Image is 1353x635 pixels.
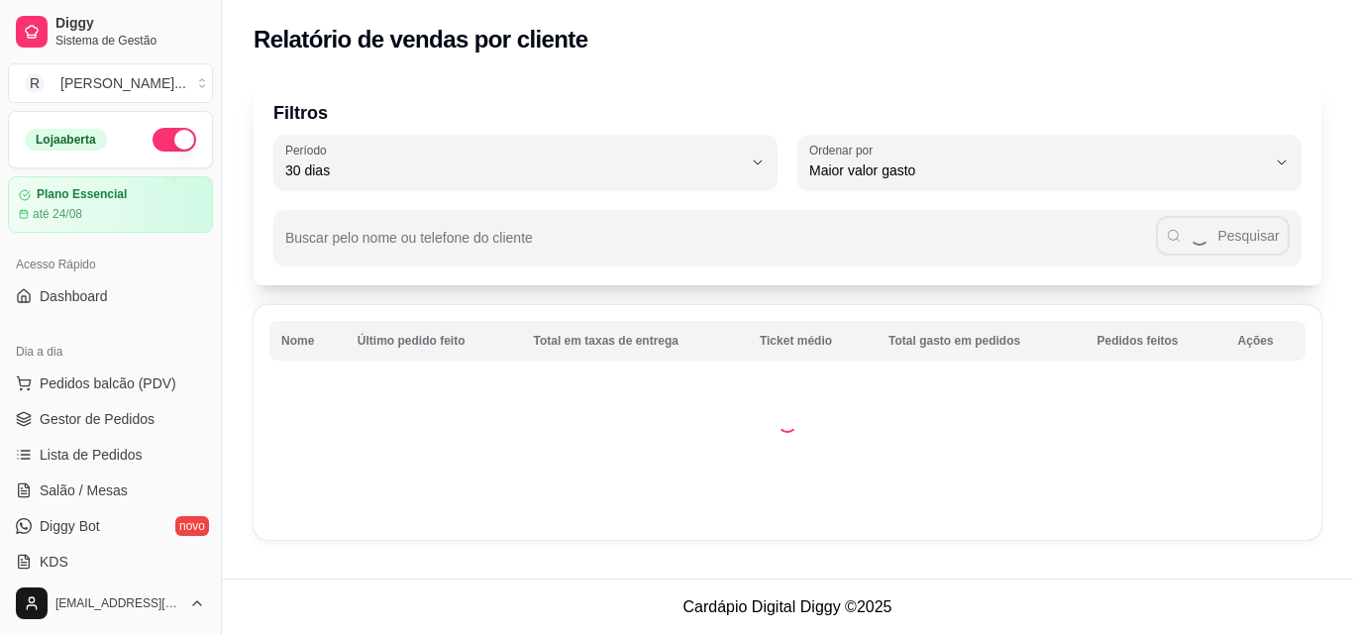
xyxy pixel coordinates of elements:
[40,373,176,393] span: Pedidos balcão (PDV)
[153,128,196,152] button: Alterar Status
[8,475,213,506] a: Salão / Mesas
[37,187,127,202] article: Plano Essencial
[25,73,45,93] span: R
[8,176,213,233] a: Plano Essencialaté 24/08
[40,552,68,572] span: KDS
[222,579,1353,635] footer: Cardápio Digital Diggy © 2025
[8,510,213,542] a: Diggy Botnovo
[254,24,588,55] h2: Relatório de vendas por cliente
[8,249,213,280] div: Acesso Rápido
[55,33,205,49] span: Sistema de Gestão
[55,15,205,33] span: Diggy
[40,286,108,306] span: Dashboard
[8,439,213,471] a: Lista de Pedidos
[40,480,128,500] span: Salão / Mesas
[273,135,778,190] button: Período30 dias
[33,206,82,222] article: até 24/08
[40,516,100,536] span: Diggy Bot
[8,63,213,103] button: Select a team
[809,142,880,159] label: Ordenar por
[8,368,213,399] button: Pedidos balcão (PDV)
[25,129,107,151] div: Loja aberta
[40,409,155,429] span: Gestor de Pedidos
[60,73,186,93] div: [PERSON_NAME] ...
[8,8,213,55] a: DiggySistema de Gestão
[55,595,181,611] span: [EMAIL_ADDRESS][DOMAIN_NAME]
[8,280,213,312] a: Dashboard
[797,135,1301,190] button: Ordenar porMaior valor gasto
[40,445,143,465] span: Lista de Pedidos
[8,403,213,435] a: Gestor de Pedidos
[8,580,213,627] button: [EMAIL_ADDRESS][DOMAIN_NAME]
[273,99,1301,127] p: Filtros
[778,413,797,433] div: Loading
[285,160,742,180] span: 30 dias
[285,142,333,159] label: Período
[809,160,1266,180] span: Maior valor gasto
[8,546,213,578] a: KDS
[285,236,1156,256] input: Buscar pelo nome ou telefone do cliente
[8,336,213,368] div: Dia a dia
